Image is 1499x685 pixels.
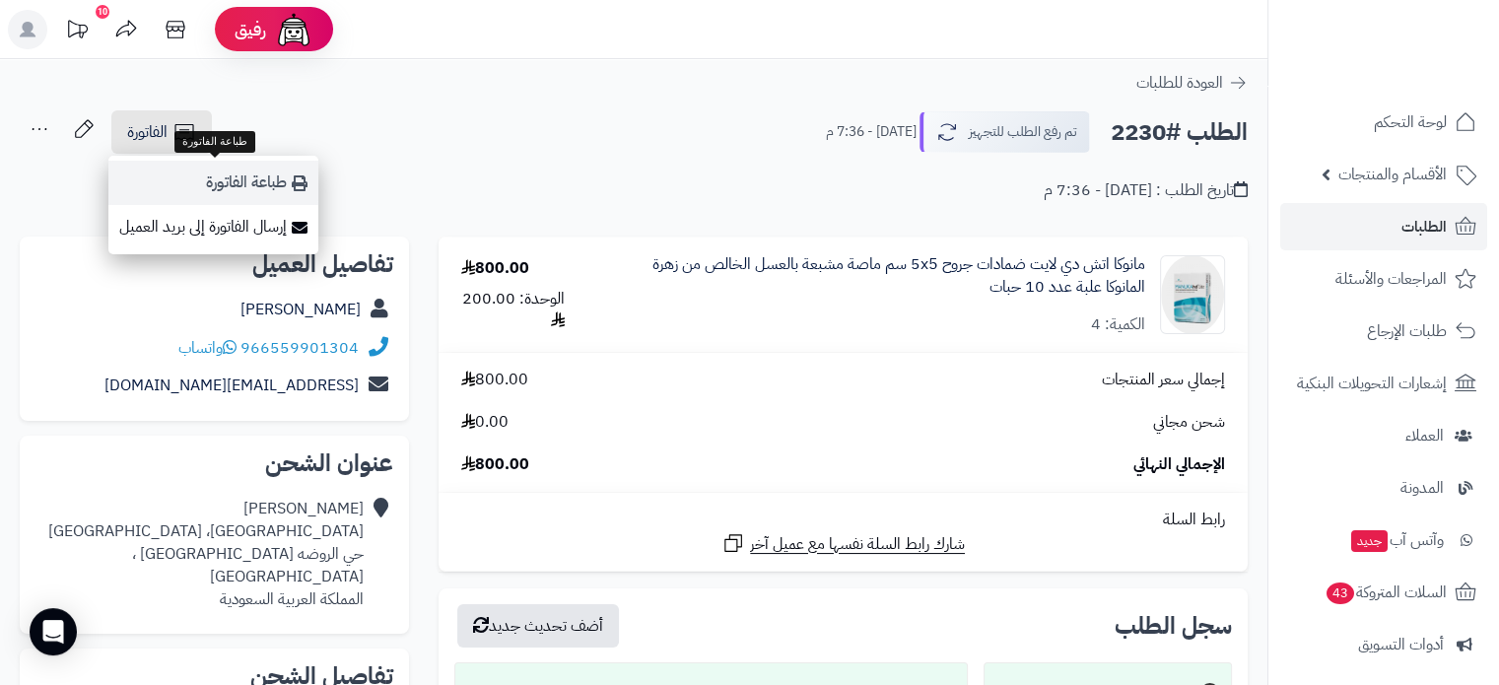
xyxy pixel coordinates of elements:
[1349,526,1444,554] span: وآتس آب
[35,451,393,475] h2: عنوان الشحن
[1335,265,1447,293] span: المراجعات والأسئلة
[111,110,212,154] a: الفاتورة
[457,604,619,648] button: أضف تحديث جديد
[1401,213,1447,240] span: الطلبات
[1400,474,1444,502] span: المدونة
[240,336,359,360] a: 966559901304
[30,608,77,655] div: Open Intercom Messenger
[1280,412,1487,459] a: العملاء
[1351,530,1388,552] span: جديد
[1091,313,1145,336] div: الكمية: 4
[35,252,393,276] h2: تفاصيل العميل
[920,111,1090,153] button: تم رفع الطلب للتجهيز
[1136,71,1223,95] span: العودة للطلبات
[1280,516,1487,564] a: وآتس آبجديد
[1280,308,1487,355] a: طلبات الإرجاع
[1153,411,1225,434] span: شحن مجاني
[1405,422,1444,449] span: العملاء
[1367,317,1447,345] span: طلبات الإرجاع
[1325,579,1447,606] span: السلات المتروكة
[35,498,364,610] div: [PERSON_NAME] [GEOGRAPHIC_DATA]، [GEOGRAPHIC_DATA] حي الروضه [GEOGRAPHIC_DATA] ، [GEOGRAPHIC_DATA...
[1280,255,1487,303] a: المراجعات والأسئلة
[446,509,1240,531] div: رابط السلة
[1102,369,1225,391] span: إجمالي سعر المنتجات
[826,122,917,142] small: [DATE] - 7:36 م
[274,10,313,49] img: ai-face.png
[52,10,102,54] a: تحديثات المنصة
[1115,614,1232,638] h3: سجل الطلب
[1358,631,1444,658] span: أدوات التسويق
[1280,203,1487,250] a: الطلبات
[127,120,168,144] span: الفاتورة
[240,298,361,321] a: [PERSON_NAME]
[1280,464,1487,512] a: المدونة
[610,253,1145,299] a: مانوكا اتش دي لايت ضمادات جروح 5x5 سم ماصة مشبعة بالعسل الخالص من زهرة المانوكا علبة عدد 10 حبات
[1161,255,1224,334] img: 5x5%20mm0030-90x90.png
[1297,370,1447,397] span: إشعارات التحويلات البنكية
[1044,179,1248,202] div: تاريخ الطلب : [DATE] - 7:36 م
[96,5,109,19] div: 10
[108,161,318,205] a: طباعة الفاتورة
[104,374,359,397] a: [EMAIL_ADDRESS][DOMAIN_NAME]
[1280,569,1487,616] a: السلات المتروكة43
[461,453,529,476] span: 800.00
[721,531,965,556] a: شارك رابط السلة نفسها مع عميل آخر
[1136,71,1248,95] a: العودة للطلبات
[1280,621,1487,668] a: أدوات التسويق
[1280,360,1487,407] a: إشعارات التحويلات البنكية
[1280,99,1487,146] a: لوحة التحكم
[235,18,266,41] span: رفيق
[1111,112,1248,153] h2: الطلب #2230
[1133,453,1225,476] span: الإجمالي النهائي
[461,411,509,434] span: 0.00
[1338,161,1447,188] span: الأقسام والمنتجات
[178,336,237,360] a: واتساب
[108,205,318,249] a: إرسال الفاتورة إلى بريد العميل
[1374,108,1447,136] span: لوحة التحكم
[750,533,965,556] span: شارك رابط السلة نفسها مع عميل آخر
[461,257,529,280] div: 800.00
[461,369,528,391] span: 800.00
[461,288,564,333] div: الوحدة: 200.00
[1327,582,1354,604] span: 43
[174,131,255,153] div: طباعة الفاتورة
